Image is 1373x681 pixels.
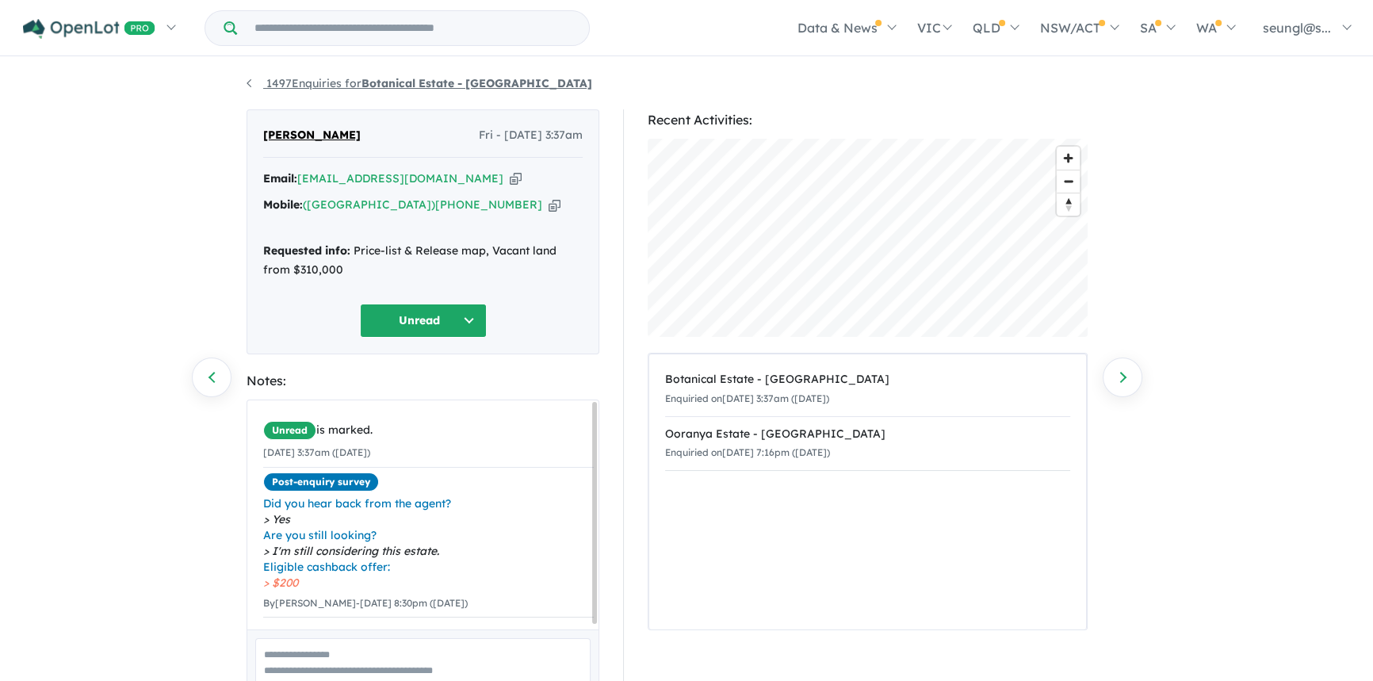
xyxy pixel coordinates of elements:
span: Post-enquiry survey [263,472,379,492]
a: ([GEOGRAPHIC_DATA])[PHONE_NUMBER] [303,197,542,212]
button: Copy [549,197,560,213]
button: Zoom out [1057,170,1080,193]
button: Copy [510,170,522,187]
img: Openlot PRO Logo White [23,19,155,39]
nav: breadcrumb [247,75,1126,94]
button: Zoom in [1057,147,1080,170]
input: Try estate name, suburb, builder or developer [240,11,586,45]
div: Recent Activities: [648,109,1088,131]
button: Unread [360,304,487,338]
div: Ooranya Estate - [GEOGRAPHIC_DATA] [665,425,1070,444]
a: Ooranya Estate - [GEOGRAPHIC_DATA]Enquiried on[DATE] 7:16pm ([DATE]) [665,416,1070,472]
strong: Mobile: [263,197,303,212]
strong: Botanical Estate - [GEOGRAPHIC_DATA] [361,76,592,90]
span: Did you hear back from the agent? [263,495,594,511]
button: Reset bearing to north [1057,193,1080,216]
span: I'm still considering this estate. [263,543,594,559]
strong: Requested info: [263,243,350,258]
a: [EMAIL_ADDRESS][DOMAIN_NAME] [297,171,503,186]
i: Eligible cashback offer: [263,560,390,574]
span: Yes [263,511,594,527]
strong: Email: [263,171,297,186]
canvas: Map [648,139,1088,337]
small: [DATE] 3:37am ([DATE]) [263,446,370,458]
a: 1497Enquiries forBotanical Estate - [GEOGRAPHIC_DATA] [247,76,592,90]
span: $200 [263,575,594,591]
small: Enquiried on [DATE] 3:37am ([DATE]) [665,392,829,404]
span: seungl@s... [1263,20,1331,36]
small: Enquiried on [DATE] 7:16pm ([DATE]) [665,446,830,458]
span: Are you still looking? [263,527,594,543]
span: Unread [263,421,316,440]
div: Notes: [247,370,599,392]
div: Botanical Estate - [GEOGRAPHIC_DATA] [665,370,1070,389]
div: Price-list & Release map, Vacant land from $310,000 [263,242,583,280]
a: Botanical Estate - [GEOGRAPHIC_DATA]Enquiried on[DATE] 3:37am ([DATE]) [665,362,1070,417]
span: Fri - [DATE] 3:37am [479,126,583,145]
small: By [PERSON_NAME] - [DATE] 8:30pm ([DATE]) [263,597,468,609]
div: is marked. [263,421,594,440]
span: [PERSON_NAME] [263,126,361,145]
